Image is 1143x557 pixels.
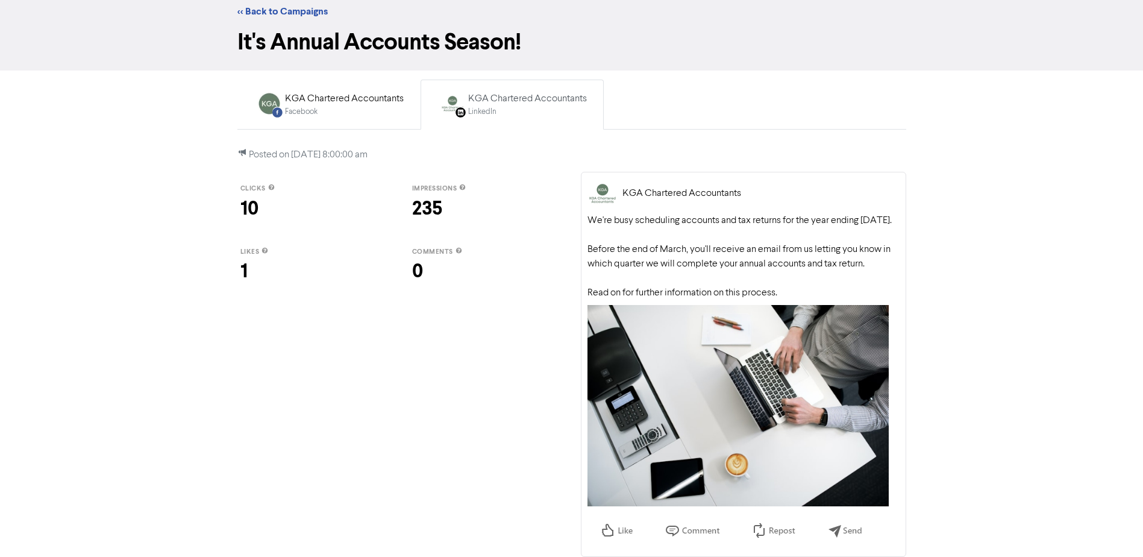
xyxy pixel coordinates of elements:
[1083,499,1143,557] iframe: Chat Widget
[285,92,404,106] div: KGA Chartered Accountants
[240,257,388,286] div: 1
[468,106,587,118] div: LinkedIn
[412,257,560,286] div: 0
[468,92,587,106] div: KGA Chartered Accountants
[412,248,453,256] span: comments
[622,186,741,201] div: KGA Chartered Accountants
[257,92,281,116] img: FACEBOOK_POST
[587,178,618,209] img: kgaww_logo
[587,511,877,550] img: Like, Comment, Repost, Send
[412,194,560,223] div: 235
[240,248,260,256] span: likes
[412,184,457,193] span: impressions
[237,148,906,162] p: Posted on [DATE] 8:00:00 am
[440,92,465,116] img: LINKEDIN
[240,184,266,193] span: clicks
[587,213,900,300] div: We're busy scheduling accounts and tax returns for the year ending [DATE]. Before the end of Marc...
[237,5,328,17] a: << Back to Campaigns
[285,106,404,118] div: Facebook
[237,28,906,56] h1: It's Annual Accounts Season!
[240,194,388,223] div: 10
[587,305,889,506] img: Your Selected Media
